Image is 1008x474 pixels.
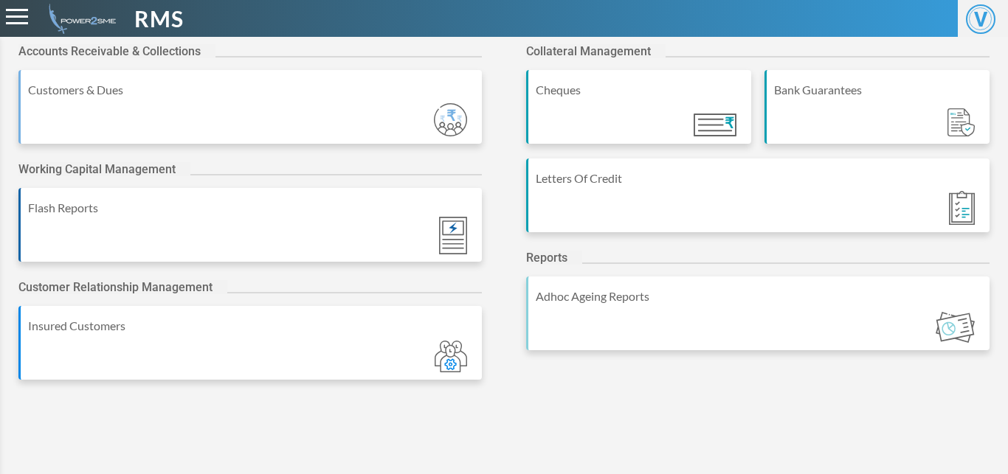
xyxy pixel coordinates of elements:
[18,70,482,158] a: Customers & Dues Module_ic
[435,341,467,372] img: Module_ic
[134,2,184,35] span: RMS
[18,44,215,58] h2: Accounts Receivable & Collections
[18,188,482,276] a: Flash Reports Module_ic
[536,170,982,187] div: Letters Of Credit
[764,70,990,158] a: Bank Guarantees Module_ic
[526,44,666,58] h2: Collateral Management
[28,199,474,217] div: Flash Reports
[694,114,736,136] img: Module_ic
[936,312,975,343] img: Module_ic
[18,280,227,294] h2: Customer Relationship Management
[536,81,744,99] div: Cheques
[43,4,116,34] img: admin
[536,287,982,305] div: Adhoc Ageing Reports
[526,276,990,365] a: Adhoc Ageing Reports Module_ic
[439,217,467,254] img: Module_ic
[18,162,190,176] h2: Working Capital Management
[28,81,474,99] div: Customers & Dues
[28,317,474,335] div: Insured Customers
[434,103,467,136] img: Module_ic
[18,306,482,394] a: Insured Customers Module_ic
[774,81,982,99] div: Bank Guarantees
[966,4,995,34] span: V
[526,70,751,158] a: Cheques Module_ic
[526,158,990,247] a: Letters Of Credit Module_ic
[949,191,975,225] img: Module_ic
[526,251,582,265] h2: Reports
[947,108,975,137] img: Module_ic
